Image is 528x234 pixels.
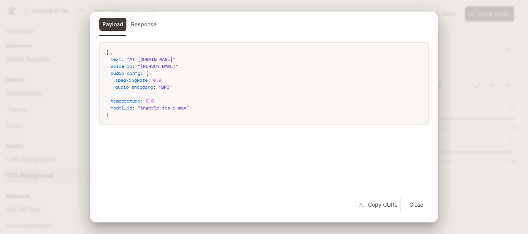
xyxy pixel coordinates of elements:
span: 0.8 [146,98,154,104]
div: : [111,63,422,70]
span: model_id [111,104,132,111]
span: { [146,70,148,76]
span: } [111,91,113,97]
span: " inworld-tts-1-max " [138,104,189,111]
div: : [111,98,422,104]
button: Copy CURL [356,197,401,213]
span: temperature [111,98,140,104]
span: audio_config [111,70,140,76]
div: : [111,56,422,63]
button: Payload [99,18,126,31]
span: voice_id [111,63,132,69]
div: : [115,77,422,84]
span: { [106,49,109,56]
span: } [106,111,109,118]
span: audio_encoding [115,84,153,90]
span: " [PERSON_NAME] " [138,63,178,69]
div: : [115,84,422,91]
button: Close [404,197,429,212]
span: 0.9 [153,77,161,83]
div: : [111,104,422,111]
button: Response [128,18,160,31]
span: " At [DOMAIN_NAME] " [127,56,175,62]
span: speakingRate [115,77,148,83]
span: " MP3 " [158,84,172,90]
span: text [111,56,121,62]
div: : [111,70,422,98]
